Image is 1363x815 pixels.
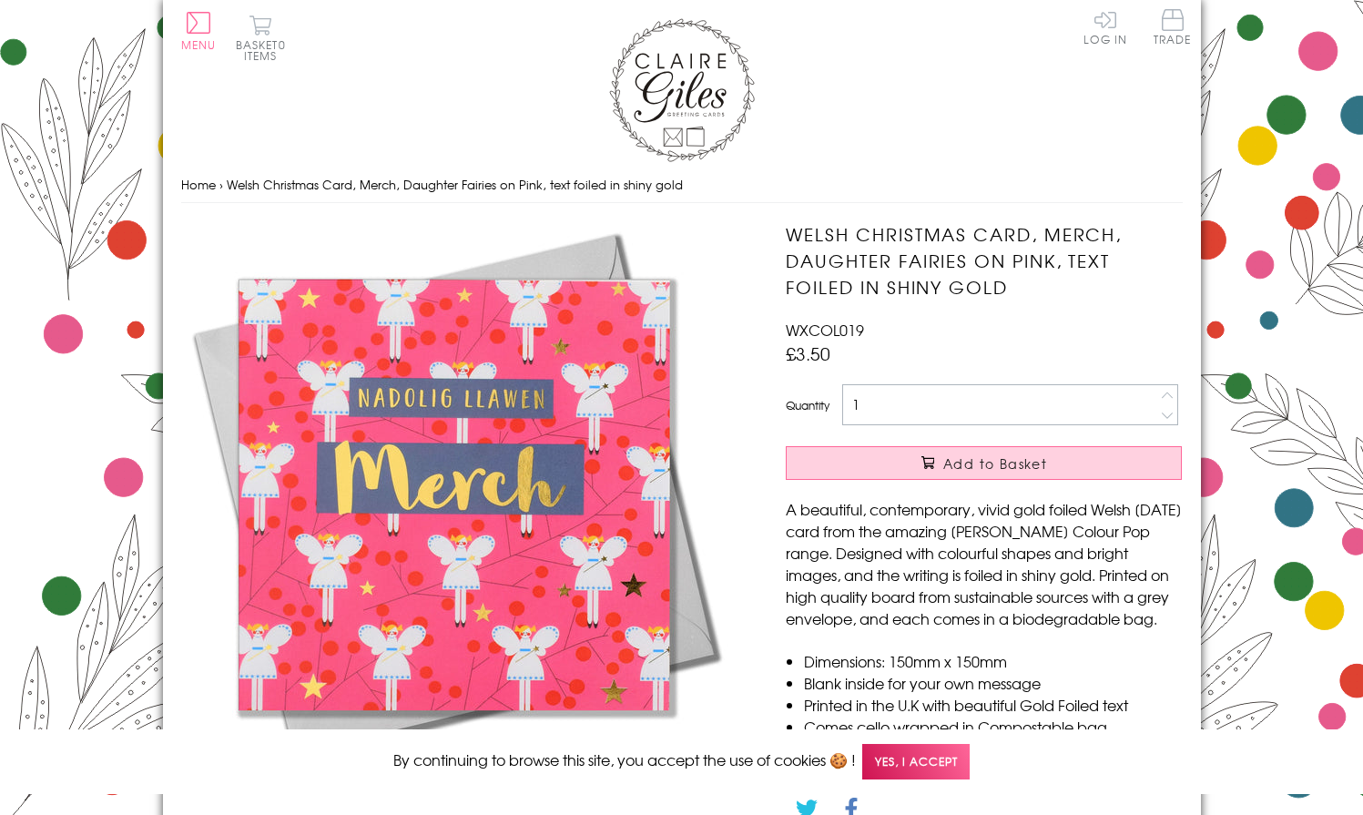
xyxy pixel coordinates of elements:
span: Menu [181,36,217,53]
img: Welsh Christmas Card, Merch, Daughter Fairies on Pink, text foiled in shiny gold [181,221,727,768]
span: › [219,176,223,193]
li: Comes cello wrapped in Compostable bag [804,716,1182,738]
li: Printed in the U.K with beautiful Gold Foiled text [804,694,1182,716]
h1: Welsh Christmas Card, Merch, Daughter Fairies on Pink, text foiled in shiny gold [786,221,1182,300]
label: Quantity [786,397,829,413]
span: Welsh Christmas Card, Merch, Daughter Fairies on Pink, text foiled in shiny gold [227,176,683,193]
span: WXCOL019 [786,319,864,341]
button: Basket0 items [236,15,286,61]
button: Menu [181,12,217,50]
span: 0 items [244,36,286,64]
span: £3.50 [786,341,830,366]
span: Add to Basket [943,454,1047,473]
a: Log In [1083,9,1127,45]
a: Home [181,176,216,193]
p: A beautiful, contemporary, vivid gold foiled Welsh [DATE] card from the amazing [PERSON_NAME] Col... [786,498,1182,629]
nav: breadcrumbs [181,167,1183,204]
li: Blank inside for your own message [804,672,1182,694]
button: Add to Basket [786,446,1182,480]
li: Dimensions: 150mm x 150mm [804,650,1182,672]
img: Claire Giles Greetings Cards [609,18,755,162]
span: Yes, I accept [862,744,970,779]
a: Trade [1154,9,1192,48]
span: Trade [1154,9,1192,45]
